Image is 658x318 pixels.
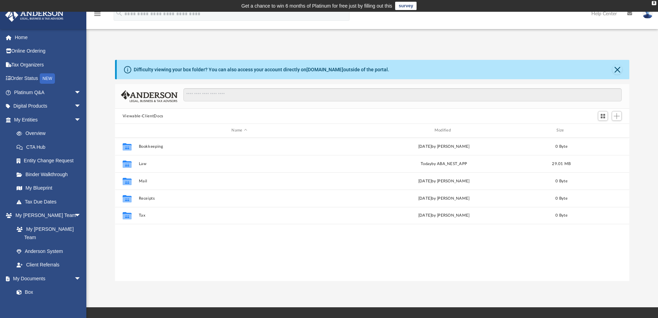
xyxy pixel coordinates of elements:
[139,179,340,183] button: Mail
[74,209,88,223] span: arrow_drop_down
[74,113,88,127] span: arrow_drop_down
[5,209,88,222] a: My [PERSON_NAME] Teamarrow_drop_down
[10,167,92,181] a: Binder Walkthrough
[343,143,544,149] div: [DATE] by [PERSON_NAME]
[343,127,545,134] div: Modified
[10,258,88,272] a: Client Referrals
[5,113,92,127] a: My Entitiesarrow_drop_down
[343,195,544,201] div: [DATE] by [PERSON_NAME]
[74,272,88,286] span: arrow_drop_down
[139,213,340,218] button: Tax
[3,8,66,22] img: Anderson Advisors Platinum Portal
[343,178,544,184] div: [DATE] by [PERSON_NAME]
[642,9,653,19] img: User Pic
[115,138,630,281] div: grid
[40,73,55,84] div: NEW
[10,244,88,258] a: Anderson System
[5,72,92,86] a: Order StatusNEW
[10,127,92,140] a: Overview
[5,30,92,44] a: Home
[118,127,135,134] div: id
[555,196,568,200] span: 0 Byte
[183,88,622,101] input: Search files and folders
[5,99,92,113] a: Digital Productsarrow_drop_down
[241,2,392,10] div: Get a chance to win 6 months of Platinum for free just by filling out this
[5,58,92,72] a: Tax Organizers
[10,140,92,154] a: CTA Hub
[421,162,431,165] span: today
[552,162,571,165] span: 29.01 MB
[343,212,544,219] div: [DATE] by [PERSON_NAME]
[138,127,340,134] div: Name
[555,179,568,183] span: 0 Byte
[10,195,92,209] a: Tax Due Dates
[10,181,88,195] a: My Blueprint
[10,222,85,244] a: My [PERSON_NAME] Team
[395,2,417,10] a: survey
[612,65,622,74] button: Close
[93,10,102,18] i: menu
[93,13,102,18] a: menu
[555,213,568,217] span: 0 Byte
[134,66,389,73] div: Difficulty viewing your box folder? You can also access your account directly on outside of the p...
[74,99,88,113] span: arrow_drop_down
[10,154,92,168] a: Entity Change Request
[547,127,575,134] div: Size
[139,144,340,149] button: Bookkeeping
[652,1,656,5] div: close
[5,44,92,58] a: Online Ordering
[598,111,608,121] button: Switch to Grid View
[612,111,622,121] button: Add
[139,196,340,201] button: Receipts
[555,144,568,148] span: 0 Byte
[5,85,92,99] a: Platinum Q&Aarrow_drop_down
[5,272,88,285] a: My Documentsarrow_drop_down
[74,85,88,100] span: arrow_drop_down
[306,67,343,72] a: [DOMAIN_NAME]
[10,285,85,299] a: Box
[139,162,340,166] button: Law
[123,113,163,119] button: Viewable-ClientDocs
[343,161,544,167] div: by ABA_NEST_APP
[578,127,627,134] div: id
[115,9,123,17] i: search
